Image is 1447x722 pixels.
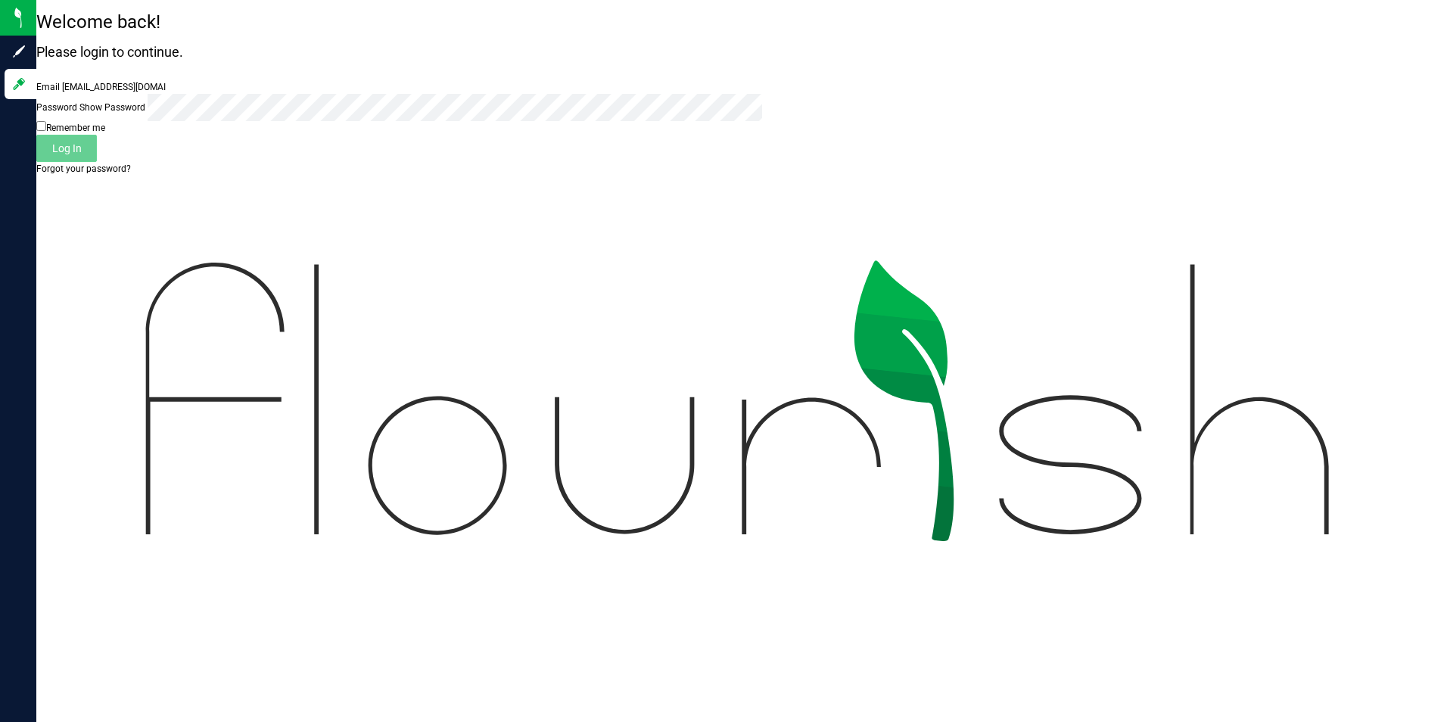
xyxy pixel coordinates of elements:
h4: Please login to continue. [36,45,1447,60]
span: Log In [52,142,82,154]
inline-svg: Log in [11,76,26,92]
label: Email [36,82,60,92]
inline-svg: Sign up [11,44,26,59]
label: Remember me [36,123,105,133]
h1: Welcome back! [36,12,1447,32]
a: Forgot your password? [36,163,131,174]
span: Password [36,102,77,113]
button: Log In [36,135,97,162]
img: flourish_logo.svg [36,176,1447,629]
input: Remember me [36,121,46,131]
a: Show Password [79,102,145,113]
